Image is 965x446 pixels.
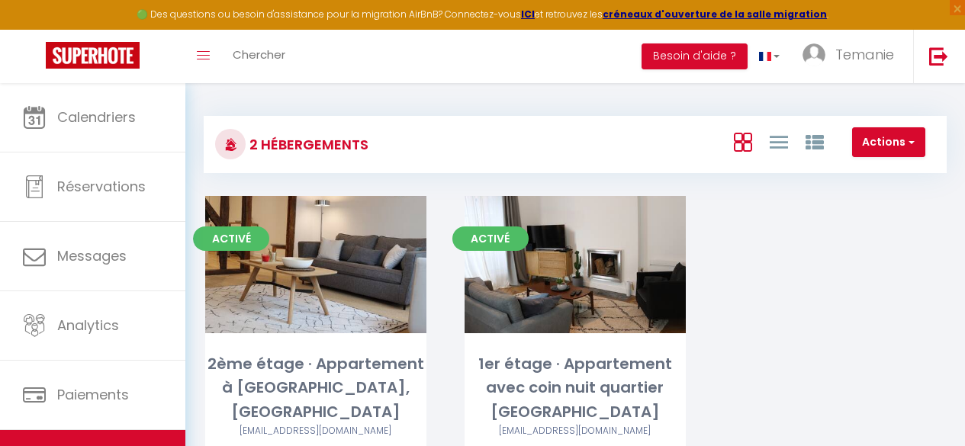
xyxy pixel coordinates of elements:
[791,30,913,83] a: ... Temanie
[852,127,925,158] button: Actions
[205,352,426,424] div: 2ème étage · Appartement à [GEOGRAPHIC_DATA], [GEOGRAPHIC_DATA]
[205,424,426,438] div: Airbnb
[521,8,535,21] a: ICI
[221,30,297,83] a: Chercher
[193,226,269,251] span: Activé
[233,47,285,63] span: Chercher
[57,177,146,196] span: Réservations
[806,129,824,154] a: Vue par Groupe
[57,385,129,404] span: Paiements
[929,47,948,66] img: logout
[57,107,136,127] span: Calendriers
[642,43,748,69] button: Besoin d'aide ?
[603,8,827,21] a: créneaux d'ouverture de la salle migration
[734,129,752,154] a: Vue en Box
[246,127,368,162] h3: 2 Hébergements
[57,246,127,265] span: Messages
[465,352,686,424] div: 1er étage · Appartement avec coin nuit quartier [GEOGRAPHIC_DATA]
[835,45,894,64] span: Temanie
[803,43,825,66] img: ...
[57,316,119,335] span: Analytics
[770,129,788,154] a: Vue en Liste
[46,42,140,69] img: Super Booking
[452,226,529,251] span: Activé
[465,424,686,438] div: Airbnb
